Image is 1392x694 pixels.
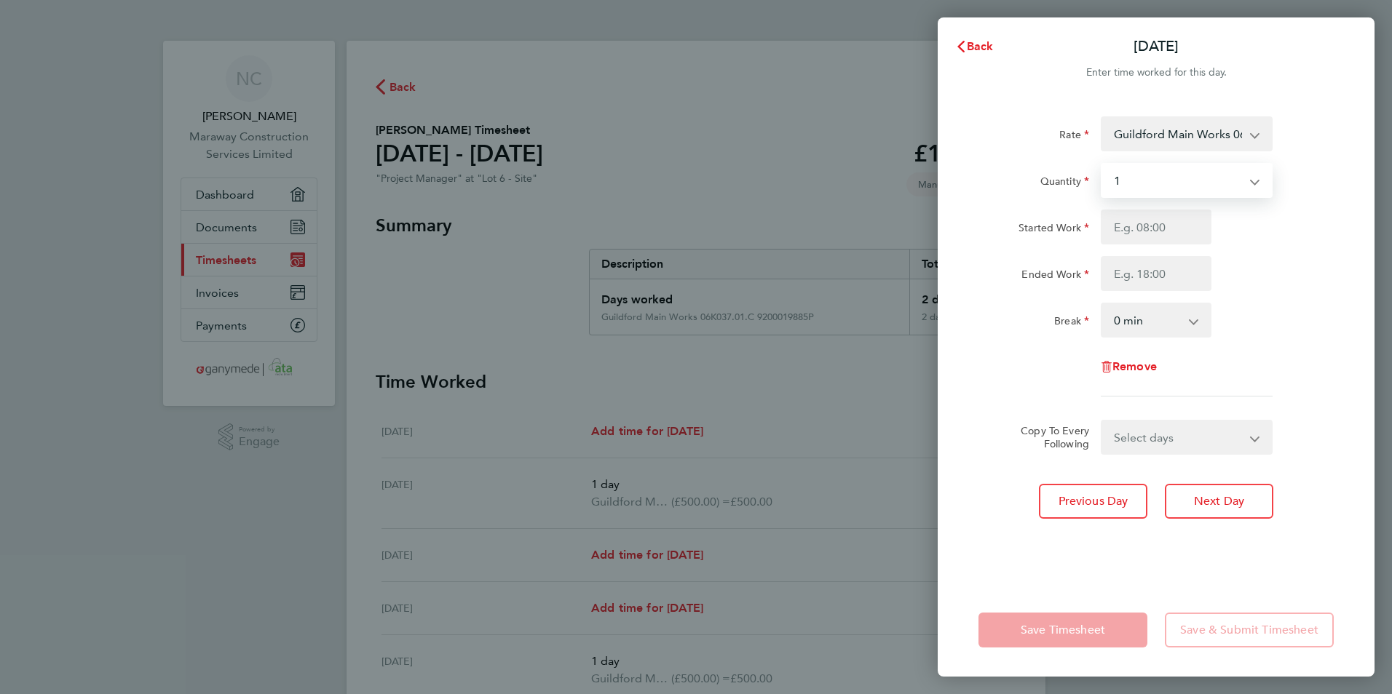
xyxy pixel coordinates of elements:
[967,39,994,53] span: Back
[1039,484,1147,519] button: Previous Day
[941,32,1008,61] button: Back
[1019,221,1089,239] label: Started Work
[1134,36,1179,57] p: [DATE]
[1194,494,1244,508] span: Next Day
[938,64,1375,81] div: Enter time worked for this day.
[1054,314,1089,332] label: Break
[1101,256,1211,291] input: E.g. 18:00
[1101,361,1157,372] button: Remove
[1059,494,1128,508] span: Previous Day
[1059,128,1089,145] label: Rate
[1165,484,1273,519] button: Next Day
[1040,175,1089,192] label: Quantity
[1112,359,1157,373] span: Remove
[1009,424,1089,450] label: Copy To Every Following
[1021,268,1089,285] label: Ended Work
[1101,210,1211,244] input: E.g. 08:00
